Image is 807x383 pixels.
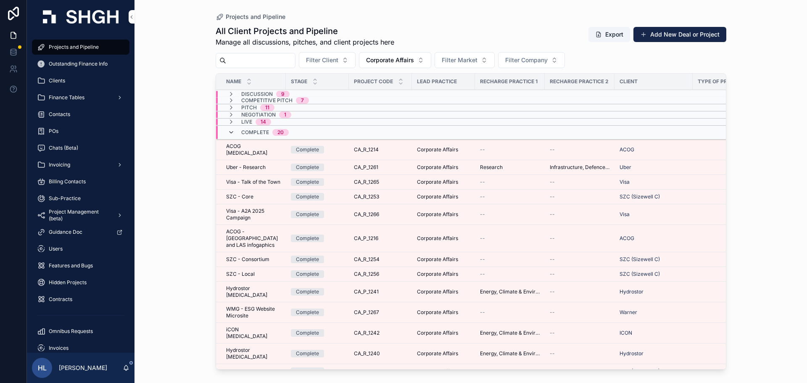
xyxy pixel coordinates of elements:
span: Recharge Practice 2 [550,78,609,85]
a: Hydrostor [MEDICAL_DATA] [226,347,281,360]
span: Invoicing [49,161,70,168]
div: 11 [265,104,269,111]
span: Corporate Affairs [417,256,458,263]
div: 9 [281,91,285,98]
a: Complete [291,329,344,337]
a: Contacts [32,107,129,122]
a: Visa - A2A 2025 Campaign [226,208,281,221]
span: Projects and Pipeline [226,13,285,21]
span: Guidance Doc [49,229,82,235]
a: Complete [291,178,344,186]
a: -- [550,368,609,375]
span: -- [480,179,485,185]
span: -- [550,256,555,263]
a: Corporate Affairs [417,146,470,153]
a: CA_R_1265 [354,179,407,185]
span: Hydrostor [620,288,643,295]
div: Complete [296,235,319,242]
span: POs [49,128,58,135]
span: Uber - Research [226,164,266,171]
a: -- [550,309,609,316]
span: Corporate Affairs [417,288,458,295]
a: Invoicing [32,157,129,172]
a: CA_R_1254 [354,256,407,263]
a: ACOG [620,146,634,153]
span: SZC (Sizewell C) [620,368,660,375]
span: -- [550,179,555,185]
a: Complete [291,256,344,263]
img: App logo [43,10,119,24]
span: Contacts [49,111,70,118]
a: Corporate Affairs [417,256,470,263]
a: -- [480,368,540,375]
span: Infrastructure, Defence, Industrial, Transport [550,164,609,171]
div: Complete [296,211,319,218]
span: -- [480,193,485,200]
span: CA_R_1254 [354,256,380,263]
a: iCON [MEDICAL_DATA] [226,326,281,340]
a: Complete [291,235,344,242]
button: Add New Deal or Project [633,27,726,42]
span: ACOG - [GEOGRAPHIC_DATA] and LAS infogaphics [226,228,281,248]
a: -- [550,350,609,357]
span: Corporate Affairs [366,56,414,64]
a: Energy, Climate & Environment [480,350,540,357]
a: ACOG [620,235,634,242]
a: Visa [620,211,688,218]
a: Hydrostor [620,288,688,295]
a: CA_R_1257 [354,368,407,375]
a: Sub-Practice [32,191,129,206]
a: Users [32,241,129,256]
a: Corporate Affairs [417,330,470,336]
a: -- [550,256,609,263]
a: SZC (Sizewell C) [620,368,688,375]
button: Select Button [359,52,431,68]
span: -- [550,309,555,316]
span: Corporate Affairs [417,211,458,218]
span: Filter Market [442,56,477,64]
button: Select Button [435,52,495,68]
a: Energy, Climate & Environment [480,330,540,336]
span: Discussion [241,91,273,98]
div: Complete [296,193,319,201]
a: -- [550,179,609,185]
a: CA_P_1241 [354,288,407,295]
span: Chats (Beta) [49,145,78,151]
a: Energy, Climate & Environment [480,288,540,295]
a: -- [480,271,540,277]
span: Corporate Affairs [417,350,458,357]
span: -- [480,235,485,242]
span: SZC (Sizewell C) [620,193,660,200]
a: Uber [620,164,631,171]
a: Complete [291,164,344,171]
span: CA_R_1240 [354,350,380,357]
a: -- [550,288,609,295]
a: Projects and Pipeline [216,13,285,21]
a: SZC - Local [226,271,281,277]
a: Features and Bugs [32,258,129,273]
span: -- [550,211,555,218]
span: Name [226,78,241,85]
a: -- [550,235,609,242]
span: Hydrostor [620,350,643,357]
span: Corporate Affairs [417,179,458,185]
span: Pitch [241,104,257,111]
a: Corporate Affairs [417,271,470,277]
span: Contracts [49,296,72,303]
div: Complete [296,256,319,263]
button: Select Button [299,52,356,68]
span: SZC - Consortium [226,256,269,263]
span: -- [550,235,555,242]
a: SZC (Sizewell C) [620,271,660,277]
span: Project Management (beta) [49,209,110,222]
span: -- [480,256,485,263]
span: -- [480,368,485,375]
a: -- [480,211,540,218]
span: SZC - Local [226,271,255,277]
a: Complete [291,211,344,218]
